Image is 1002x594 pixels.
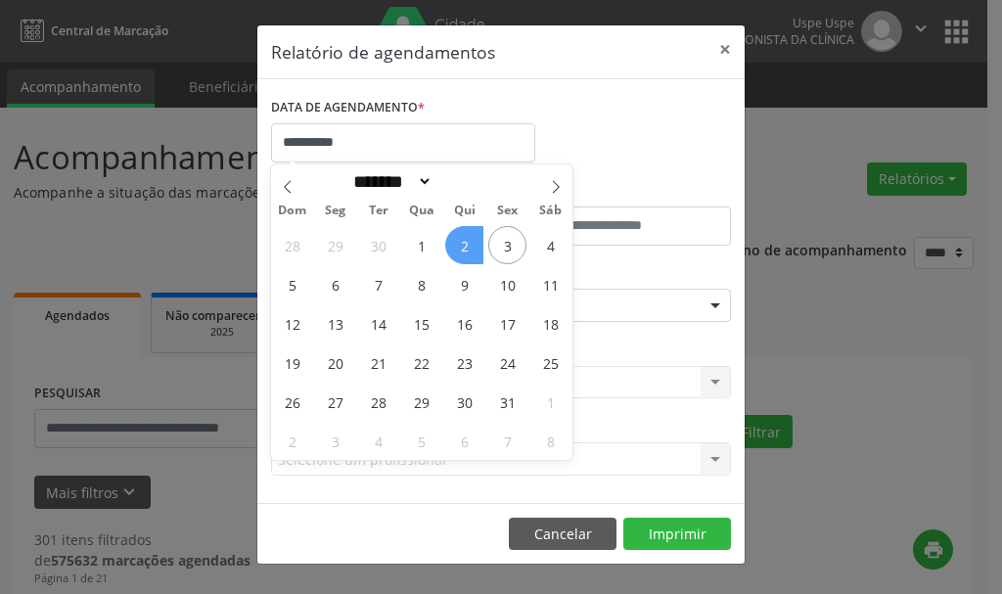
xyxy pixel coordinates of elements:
span: Novembro 5, 2025 [402,422,440,460]
span: Sex [486,205,529,217]
span: Outubro 24, 2025 [488,343,526,382]
span: Outubro 15, 2025 [402,304,440,343]
span: Outubro 18, 2025 [531,304,569,343]
span: Outubro 30, 2025 [445,383,483,421]
span: Outubro 11, 2025 [531,265,569,303]
span: Setembro 30, 2025 [359,226,397,264]
label: ATÉ [506,176,731,206]
span: Outubro 13, 2025 [316,304,354,343]
span: Seg [314,205,357,217]
button: Close [706,25,745,73]
span: Outubro 12, 2025 [273,304,311,343]
span: Dom [271,205,314,217]
span: Outubro 31, 2025 [488,383,526,421]
span: Setembro 29, 2025 [316,226,354,264]
span: Qui [443,205,486,217]
button: Imprimir [623,518,731,551]
span: Novembro 4, 2025 [359,422,397,460]
span: Outubro 5, 2025 [273,265,311,303]
span: Qua [400,205,443,217]
span: Outubro 4, 2025 [531,226,569,264]
span: Outubro 8, 2025 [402,265,440,303]
span: Novembro 8, 2025 [531,422,569,460]
span: Outubro 16, 2025 [445,304,483,343]
span: Outubro 22, 2025 [402,343,440,382]
span: Outubro 7, 2025 [359,265,397,303]
span: Outubro 1, 2025 [402,226,440,264]
span: Outubro 19, 2025 [273,343,311,382]
span: Outubro 20, 2025 [316,343,354,382]
span: Outubro 17, 2025 [488,304,526,343]
span: Outubro 6, 2025 [316,265,354,303]
span: Ter [357,205,400,217]
span: Novembro 7, 2025 [488,422,526,460]
input: Year [433,171,497,192]
span: Outubro 21, 2025 [359,343,397,382]
span: Outubro 26, 2025 [273,383,311,421]
span: Novembro 6, 2025 [445,422,483,460]
button: Cancelar [509,518,616,551]
span: Outubro 10, 2025 [488,265,526,303]
span: Outubro 29, 2025 [402,383,440,421]
span: Outubro 23, 2025 [445,343,483,382]
span: Outubro 14, 2025 [359,304,397,343]
span: Outubro 27, 2025 [316,383,354,421]
span: Setembro 28, 2025 [273,226,311,264]
span: Sáb [529,205,572,217]
span: Outubro 9, 2025 [445,265,483,303]
label: DATA DE AGENDAMENTO [271,93,425,123]
span: Outubro 28, 2025 [359,383,397,421]
span: Novembro 3, 2025 [316,422,354,460]
select: Month [346,171,433,192]
span: Outubro 3, 2025 [488,226,526,264]
span: Novembro 2, 2025 [273,422,311,460]
h5: Relatório de agendamentos [271,39,495,65]
span: Outubro 2, 2025 [445,226,483,264]
span: Outubro 25, 2025 [531,343,569,382]
span: Novembro 1, 2025 [531,383,569,421]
